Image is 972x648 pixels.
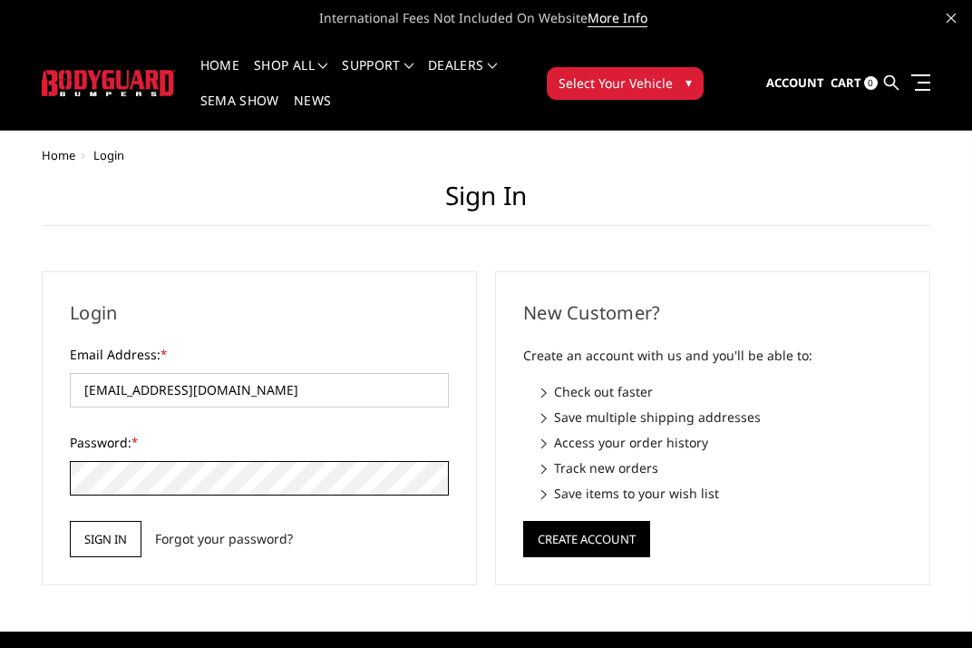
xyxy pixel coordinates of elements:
span: Account [766,74,824,91]
a: Create Account [523,528,650,545]
button: Select Your Vehicle [547,67,704,100]
img: BODYGUARD BUMPERS [42,70,175,96]
iframe: Chat Widget [881,561,972,648]
span: 0 [864,76,878,90]
input: Sign in [70,521,141,557]
a: More Info [588,9,647,27]
a: Home [42,147,75,163]
h2: New Customer? [523,299,902,327]
button: Create Account [523,521,650,557]
p: Create an account with us and you'll be able to: [523,345,902,367]
li: Track new orders [541,458,902,477]
a: shop all [254,59,327,94]
li: Check out faster [541,382,902,401]
a: News [294,94,331,130]
a: Support [342,59,413,94]
a: Home [200,59,239,94]
span: Select Your Vehicle [559,74,673,93]
li: Save multiple shipping addresses [541,407,902,427]
a: Cart 0 [831,59,878,108]
a: Account [766,59,824,108]
label: Email Address: [70,345,449,364]
span: Login [93,147,124,163]
a: Forgot your password? [155,529,293,548]
span: Cart [831,74,861,91]
li: Save items to your wish list [541,484,902,503]
a: SEMA Show [200,94,279,130]
a: Dealers [428,59,497,94]
li: Access your order history [541,433,902,452]
h1: Sign in [42,181,930,226]
h2: Login [70,299,449,327]
span: ▾ [685,73,692,92]
label: Password: [70,433,449,452]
